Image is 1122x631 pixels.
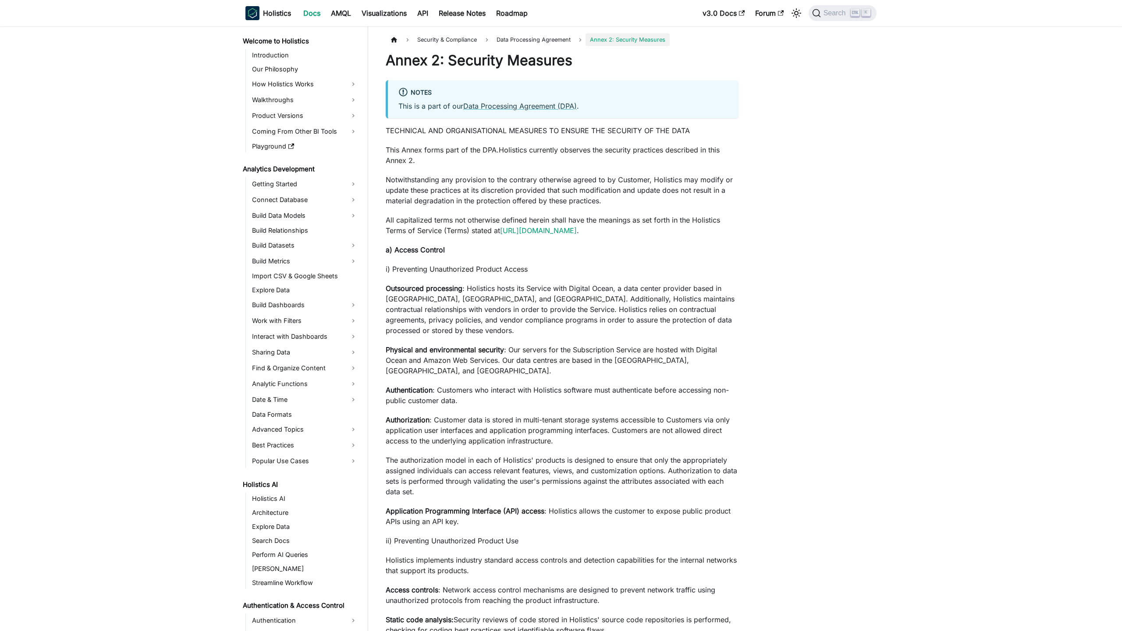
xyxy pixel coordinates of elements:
[491,6,533,20] a: Roadmap
[386,507,544,515] strong: Application Programming Interface (API) access
[386,33,739,46] nav: Breadcrumbs
[386,52,739,69] h1: Annex 2: Security Measures
[356,6,412,20] a: Visualizations
[249,254,360,268] a: Build Metrics
[789,6,803,20] button: Switch between dark and light mode (currently light mode)
[240,35,360,47] a: Welcome to Holistics
[386,245,445,254] strong: a) Access Control
[249,284,360,296] a: Explore Data
[386,174,739,206] p: Notwithstanding any provision to the contrary otherwise agreed to by Customer, Holistics may modi...
[249,238,360,252] a: Build Datasets
[245,6,291,20] a: HolisticsHolistics
[249,549,360,561] a: Perform AI Queries
[249,177,360,191] a: Getting Started
[249,613,360,627] a: Authentication
[249,63,360,75] a: Our Philosophy
[386,33,402,46] a: Home page
[386,345,504,354] strong: Physical and environmental security
[249,124,360,138] a: Coming From Other BI Tools
[249,298,360,312] a: Build Dashboards
[386,283,739,336] p: : Holistics hosts its Service with Digital Ocean, a data center provider based in [GEOGRAPHIC_DAT...
[386,415,739,446] p: : Customer data is stored in multi-tenant storage systems accessible to Customers via only applic...
[386,415,430,424] strong: Authorization
[412,6,433,20] a: API
[386,455,739,497] p: The authorization model in each of Holistics' products is designed to ensure that only the approp...
[821,9,851,17] span: Search
[249,314,360,328] a: Work with Filters
[249,109,360,123] a: Product Versions
[249,393,360,407] a: Date & Time
[492,33,575,46] span: Data Processing Agreement
[586,33,670,46] span: Annex 2: Security Measures
[249,77,360,91] a: How Holistics Works
[249,330,360,344] a: Interact with Dashboards
[249,422,360,436] a: Advanced Topics
[386,386,433,394] strong: Authentication
[240,163,360,175] a: Analytics Development
[249,140,360,152] a: Playground
[862,9,870,17] kbd: K
[386,125,739,136] p: TECHNICAL AND ORGANISATIONAL MEASURES TO ENSURE THE SECURITY OF THE DATA
[386,344,739,376] p: : Our servers for the Subscription Service are hosted with Digital Ocean and Amazon Web Services....
[398,101,728,111] p: This is a part of our .
[697,6,750,20] a: v3.0 Docs
[433,6,491,20] a: Release Notes
[249,577,360,589] a: Streamline Workflow
[249,535,360,547] a: Search Docs
[249,345,360,359] a: Sharing Data
[386,215,739,236] p: All capitalized terms not otherwise defined herein shall have the meanings as set forth in the Ho...
[750,6,789,20] a: Forum
[249,361,360,375] a: Find & Organize Content
[386,385,739,406] p: : Customers who interact with Holistics software must authenticate before accessing non-public cu...
[249,454,360,468] a: Popular Use Cases
[249,270,360,282] a: Import CSV & Google Sheets
[386,555,739,576] p: Holistics implements industry standard access controls and detection capabilities for the interna...
[249,93,360,107] a: Walkthroughs
[237,26,368,631] nav: Docs sidebar
[298,6,326,20] a: Docs
[386,615,454,624] strong: Static code analysis:
[386,535,739,546] p: ii) Preventing Unauthorized Product Use
[463,102,577,110] a: Data Processing Agreement (DPA)
[386,145,739,166] p: This Annex forms part of the DPA.Holistics currently observes the security practices described in...
[240,479,360,491] a: Holistics AI
[249,438,360,452] a: Best Practices
[249,209,360,223] a: Build Data Models
[263,8,291,18] b: Holistics
[386,264,739,274] p: i) Preventing Unauthorized Product Access
[809,5,877,21] button: Search (Ctrl+K)
[249,193,360,207] a: Connect Database
[500,226,577,235] a: [URL][DOMAIN_NAME]
[386,284,462,293] strong: Outsourced processing
[413,33,481,46] span: Security & Compliance
[386,506,739,527] p: : Holistics allows the customer to expose public product APIs using an API key.
[245,6,259,20] img: Holistics
[249,563,360,575] a: [PERSON_NAME]
[249,493,360,505] a: Holistics AI
[249,224,360,237] a: Build Relationships
[398,87,728,99] div: Notes
[249,408,360,421] a: Data Formats
[249,49,360,61] a: Introduction
[240,599,360,612] a: Authentication & Access Control
[249,377,360,391] a: Analytic Functions
[386,585,438,594] strong: Access controls
[249,507,360,519] a: Architecture
[249,521,360,533] a: Explore Data
[326,6,356,20] a: AMQL
[386,585,739,606] p: : Network access control mechanisms are designed to prevent network traffic using unauthorized pr...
